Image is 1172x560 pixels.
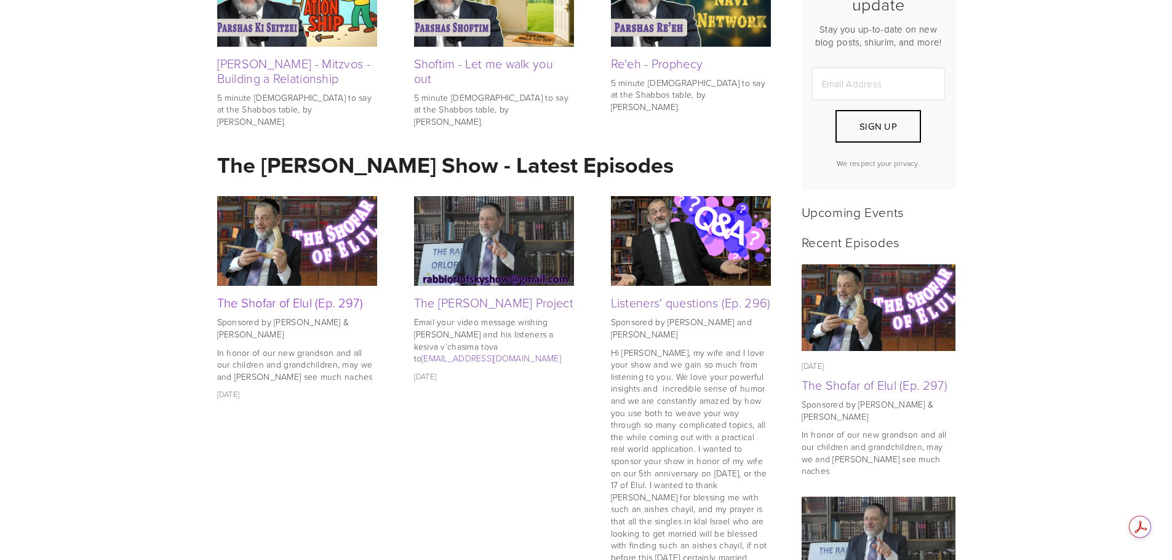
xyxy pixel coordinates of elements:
h2: Upcoming Events [802,204,955,219]
time: [DATE] [802,360,824,371]
p: Stay you up-to-date on new blog posts, shiurim, and more! [812,23,945,49]
img: The Shofar of Elul (Ep. 297) [801,264,955,351]
a: The Shofar of Elul (Ep. 297) [802,376,947,393]
p: Sponsored by [PERSON_NAME] & [PERSON_NAME] [217,316,377,340]
a: The [PERSON_NAME] Project [414,294,574,311]
a: [PERSON_NAME] - Mitzvos - Building a Relationship [217,55,371,87]
a: Shoftim - Let me walk you out [414,55,554,87]
p: We respect your privacy. [812,158,945,168]
time: [DATE] [414,371,437,382]
img: Listeners' questions (Ep. 296) [611,188,771,294]
a: Re'eh - Prophecy [611,55,703,72]
span: Sign Up [859,120,897,133]
p: 5 minute [DEMOGRAPHIC_DATA] to say at the Shabbos table, by [PERSON_NAME]. [414,92,574,128]
a: The Shofar of Elul (Ep. 297) [217,294,363,311]
input: Email Address [812,68,945,100]
p: Email your video message wishing [PERSON_NAME] and his listeners a kesiva v’chasima tova to [414,316,574,364]
button: Sign Up [835,110,920,143]
a: Listeners' questions (Ep. 296) [611,294,771,311]
p: Sponsored by [PERSON_NAME] and [PERSON_NAME] [611,316,771,340]
img: The Shofar of Elul (Ep. 297) [217,196,377,286]
a: [EMAIL_ADDRESS][DOMAIN_NAME] [421,352,561,364]
img: The Rabbi Orlofsky Rosh Hashana Project [414,196,574,286]
time: [DATE] [217,388,240,400]
p: 5 minute [DEMOGRAPHIC_DATA] to say at the Shabbos table, by [PERSON_NAME]. [217,92,377,128]
p: 5 minute [DEMOGRAPHIC_DATA] to say at the Shabbos table, by [PERSON_NAME]. [611,77,771,113]
a: Listeners' questions (Ep. 296) [611,196,771,286]
h2: Recent Episodes [802,234,955,250]
p: In honor of our new grandson and all our children and grandchildren, may we and [PERSON_NAME] see... [217,347,377,383]
strong: The [PERSON_NAME] Show - Latest Episodes [217,149,674,181]
p: Sponsored by [PERSON_NAME] & [PERSON_NAME] [802,398,955,422]
p: In honor of our new grandson and all our children and grandchildren, may we and [PERSON_NAME] see... [802,428,955,476]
